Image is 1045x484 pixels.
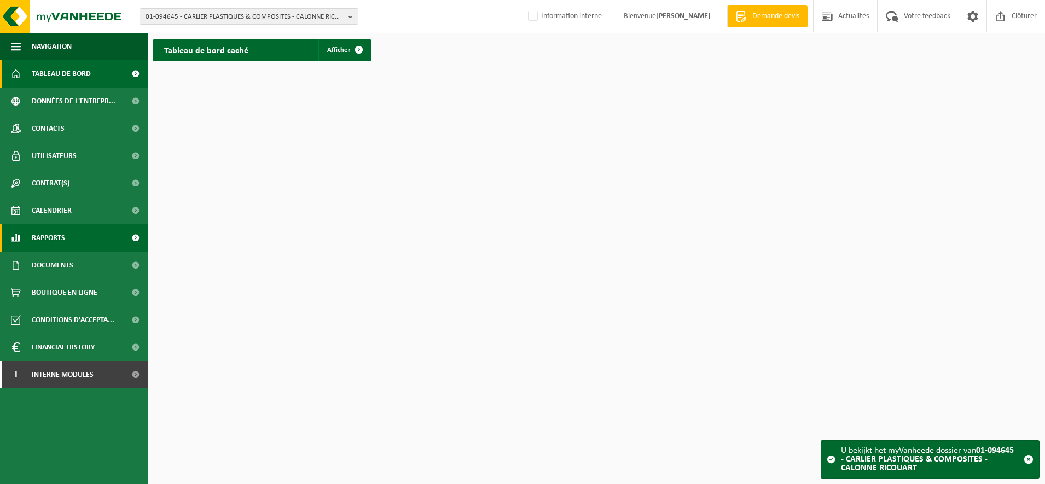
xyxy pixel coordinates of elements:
[32,115,65,142] span: Contacts
[841,441,1018,478] div: U bekijkt het myVanheede dossier van
[32,33,72,60] span: Navigation
[32,306,114,334] span: Conditions d'accepta...
[727,5,808,27] a: Demande devis
[32,252,73,279] span: Documents
[32,142,77,170] span: Utilisateurs
[32,197,72,224] span: Calendrier
[750,11,802,22] span: Demande devis
[318,39,370,61] a: Afficher
[32,334,95,361] span: Financial History
[526,8,602,25] label: Information interne
[32,170,69,197] span: Contrat(s)
[11,361,21,388] span: I
[841,446,1014,473] strong: 01-094645 - CARLIER PLASTIQUES & COMPOSITES - CALONNE RICOUART
[656,12,711,20] strong: [PERSON_NAME]
[32,60,91,88] span: Tableau de bord
[153,39,259,60] h2: Tableau de bord caché
[327,46,351,54] span: Afficher
[32,88,115,115] span: Données de l'entrepr...
[146,9,344,25] span: 01-094645 - CARLIER PLASTIQUES & COMPOSITES - CALONNE RICOUART
[32,224,65,252] span: Rapports
[32,279,97,306] span: Boutique en ligne
[140,8,358,25] button: 01-094645 - CARLIER PLASTIQUES & COMPOSITES - CALONNE RICOUART
[32,361,94,388] span: Interne modules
